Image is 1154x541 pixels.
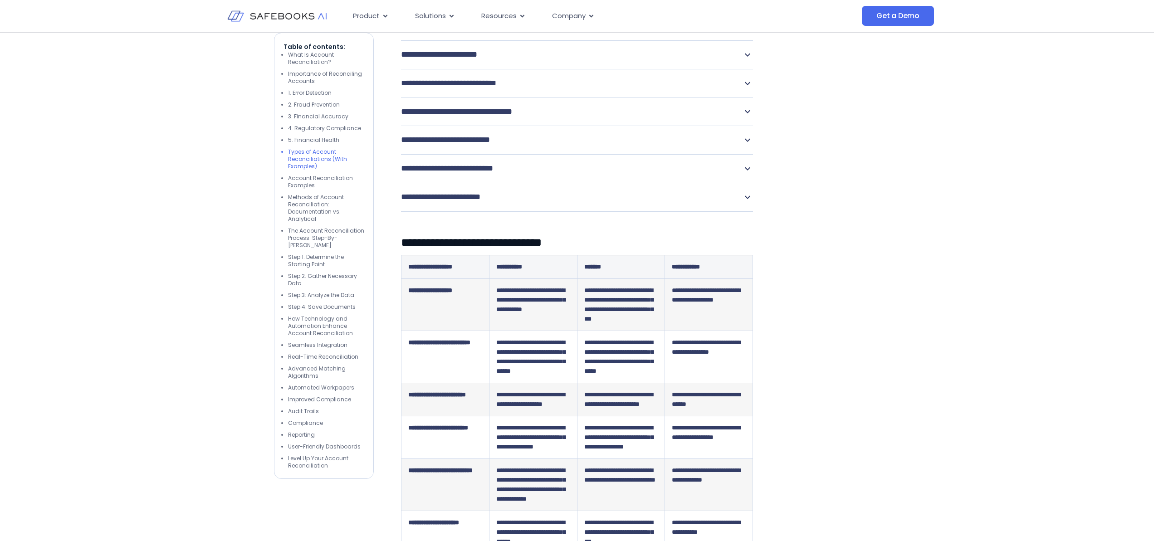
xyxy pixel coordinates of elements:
li: Improved Compliance [288,396,364,403]
li: 5. Financial Health [288,136,364,144]
li: 4. Regulatory Compliance [288,125,364,132]
li: Level Up Your Account Reconciliation [288,455,364,469]
span: Resources [481,11,517,21]
li: Step 1: Determine the Starting Point [288,253,364,268]
li: Automated Workpapers [288,384,364,391]
li: User-Friendly Dashboards [288,443,364,450]
div: Menu Toggle [346,7,771,25]
nav: Menu [346,7,771,25]
span: Product [353,11,380,21]
li: Compliance [288,419,364,427]
li: Step 3: Analyze the Data [288,292,364,299]
li: Types of Account Reconciliations (With Examples) [288,148,364,170]
p: Table of contents: [284,42,364,51]
li: The Account Reconciliation Process: Step-By-[PERSON_NAME] [288,227,364,249]
a: Get a Demo [862,6,934,26]
li: Importance of Reconciling Accounts [288,70,364,85]
span: Company [552,11,586,21]
li: Step 2: Gather Necessary Data [288,273,364,287]
li: Reporting [288,431,364,439]
li: Step 4: Save Documents [288,303,364,311]
li: Real-Time Reconciliation [288,353,364,361]
li: What Is Account Reconciliation? [288,51,364,66]
span: Get a Demo [876,11,919,20]
li: Seamless Integration [288,341,364,349]
li: How Technology and Automation Enhance Account Reconciliation [288,315,364,337]
li: Advanced Matching Algorithms [288,365,364,380]
span: Solutions [415,11,446,21]
li: Audit Trails [288,408,364,415]
li: Account Reconciliation Examples [288,175,364,189]
li: 3. Financial Accuracy [288,113,364,120]
li: 2. Fraud Prevention [288,101,364,108]
li: 1. Error Detection [288,89,364,97]
li: Methods of Account Reconciliation: Documentation vs. Analytical [288,194,364,223]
